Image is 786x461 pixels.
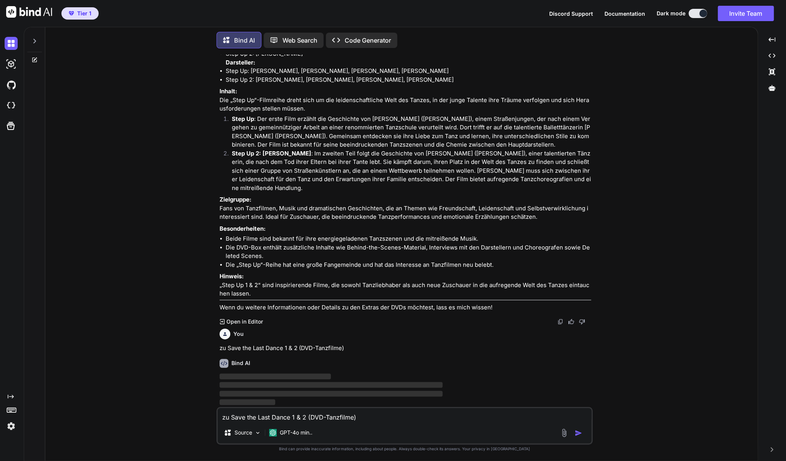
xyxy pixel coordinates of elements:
strong: Zielgruppe: [220,196,251,203]
img: darkChat [5,37,18,50]
img: dislike [579,319,585,325]
strong: Darsteller: [226,59,255,66]
li: Step Up: [PERSON_NAME], [PERSON_NAME], [PERSON_NAME], [PERSON_NAME] [226,67,591,76]
p: Bind can provide inaccurate information, including about people. Always double-check its answers.... [216,446,593,452]
p: : Der erste Film erzählt die Geschichte von [PERSON_NAME] ([PERSON_NAME]), einem Straßenjungen, d... [232,115,591,149]
img: GPT-4o mini [269,429,277,436]
h6: Bind AI [231,359,250,367]
p: Open in Editor [226,318,263,326]
button: premiumTier 1 [61,7,99,20]
li: Step Up 2: [PERSON_NAME] [226,50,591,67]
p: Die „Step Up“-Filmreihe dreht sich um die leidenschaftliche Welt des Tanzes, in der junge Talente... [220,87,591,113]
img: settings [5,420,18,433]
strong: Step Up [232,115,254,122]
img: darkAi-studio [5,58,18,71]
span: ‌ [220,391,443,397]
p: Web Search [282,36,317,45]
span: ‌ [220,373,331,379]
strong: Besonderheiten: [220,225,266,232]
strong: Inhalt: [220,88,237,95]
p: Code Generator [345,36,391,45]
img: like [568,319,574,325]
img: attachment [560,428,568,437]
p: Wenn du weitere Informationen oder Details zu den Extras der DVDs möchtest, lass es mich wissen! [220,303,591,312]
p: „Step Up 1 & 2“ sind inspirierende Filme, die sowohl Tanzliebhaber als auch neue Zuschauer in die... [220,272,591,298]
span: ‌ [220,399,275,405]
button: Documentation [604,10,645,18]
span: Dark mode [657,10,685,17]
img: Pick Models [254,430,261,436]
p: Bind AI [234,36,255,45]
li: Beide Filme sind bekannt für ihre energiegeladenen Tanzszenen und die mitreißende Musik. [226,235,591,243]
button: Discord Support [549,10,593,18]
p: GPT-4o min.. [280,429,312,436]
strong: Hinweis: [220,273,244,280]
span: Documentation [604,10,645,17]
img: githubDark [5,78,18,91]
p: Fans von Tanzfilmen, Musik und dramatischen Geschichten, die an Themen wie Freundschaft, Leidensc... [220,195,591,221]
p: Source [234,429,252,436]
span: Tier 1 [77,10,91,17]
button: Invite Team [718,6,774,21]
img: copy [557,319,563,325]
strong: Step Up 2: [PERSON_NAME] [232,150,311,157]
li: Die DVD-Box enthält zusätzliche Inhalte wie Behind-the-Scenes-Material, Interviews mit den Darste... [226,243,591,261]
img: cloudideIcon [5,99,18,112]
img: icon [575,429,582,437]
h6: You [233,330,244,338]
li: Die „Step Up“-Reihe hat eine große Fangemeinde und hat das Interesse an Tanzfilmen neu belebt. [226,261,591,269]
p: zu Save the Last Dance 1 & 2 (DVD-Tanzfilme) [220,344,591,353]
span: ‌ [220,382,443,388]
li: Step Up 2: [PERSON_NAME], [PERSON_NAME], [PERSON_NAME], [PERSON_NAME] [226,76,591,84]
p: : Im zweiten Teil folgt die Geschichte von [PERSON_NAME] ([PERSON_NAME]), einer talentierten Tänz... [232,149,591,193]
span: Discord Support [549,10,593,17]
img: premium [69,11,74,16]
img: Bind AI [6,6,52,18]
